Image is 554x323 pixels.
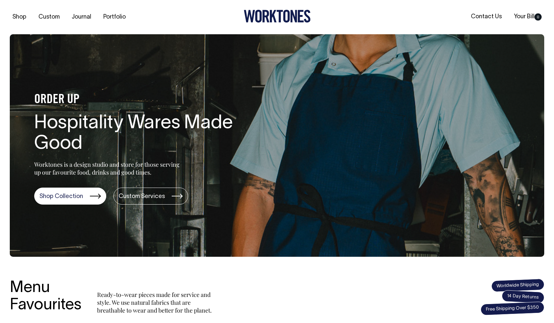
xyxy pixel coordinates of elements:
[468,11,504,22] a: Contact Us
[113,188,188,205] a: Custom Services
[480,301,544,315] span: Free Shipping Over $350
[36,12,62,23] a: Custom
[10,12,29,23] a: Shop
[491,278,544,292] span: Worldwide Shipping
[10,280,81,314] h3: Menu Favourites
[34,161,182,176] p: Worktones is a design studio and store for those serving up our favourite food, drinks and good t...
[34,93,243,107] h4: ORDER UP
[502,290,545,304] span: 14 Day Returns
[69,12,94,23] a: Journal
[101,12,128,23] a: Portfolio
[534,13,542,21] span: 0
[34,188,106,205] a: Shop Collection
[97,291,214,314] p: Ready-to-wear pieces made for service and style. We use natural fabrics that are breathable to we...
[511,11,544,22] a: Your Bill0
[34,113,243,155] h1: Hospitality Wares Made Good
